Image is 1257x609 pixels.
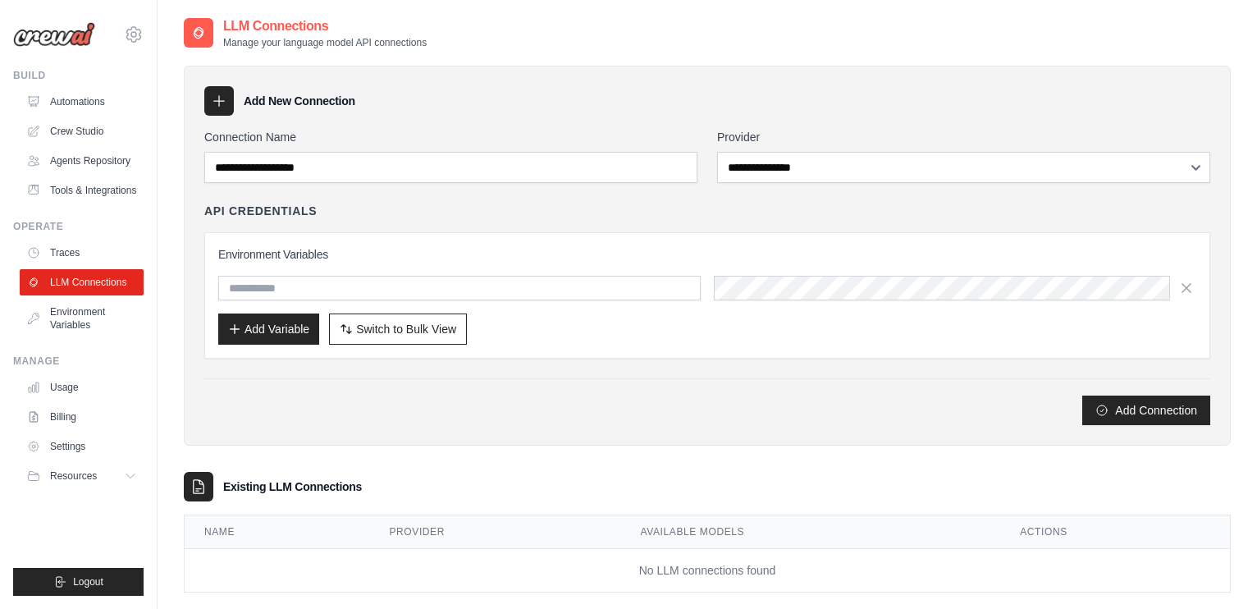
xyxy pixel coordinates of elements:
h3: Existing LLM Connections [223,478,362,495]
a: Billing [20,404,144,430]
th: Provider [370,515,621,549]
label: Provider [717,129,1210,145]
label: Connection Name [204,129,697,145]
button: Switch to Bulk View [329,314,467,345]
div: Build [13,69,144,82]
a: Crew Studio [20,118,144,144]
a: Usage [20,374,144,401]
th: Name [185,515,370,549]
h3: Environment Variables [218,246,1196,263]
a: Settings [20,433,144,460]
th: Available Models [621,515,1001,549]
button: Add Connection [1082,396,1210,425]
a: Environment Variables [20,299,144,338]
img: Logo [13,22,95,47]
span: Resources [50,469,97,483]
td: No LLM connections found [185,549,1230,593]
h2: LLM Connections [223,16,427,36]
button: Logout [13,568,144,596]
div: Operate [13,220,144,233]
h3: Add New Connection [244,93,355,109]
a: Tools & Integrations [20,177,144,204]
a: LLM Connections [20,269,144,295]
th: Actions [1000,515,1230,549]
span: Logout [73,575,103,588]
div: Manage [13,355,144,368]
a: Traces [20,240,144,266]
a: Agents Repository [20,148,144,174]
span: Switch to Bulk View [356,321,456,337]
h4: API Credentials [204,203,317,219]
button: Add Variable [218,314,319,345]
button: Resources [20,463,144,489]
a: Automations [20,89,144,115]
p: Manage your language model API connections [223,36,427,49]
